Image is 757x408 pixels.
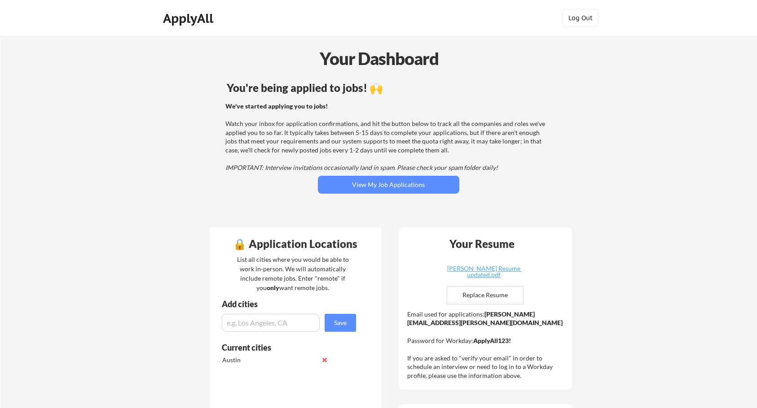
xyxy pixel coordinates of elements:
div: Watch your inbox for application confirmations, and hit the button below to track all the compani... [225,102,549,172]
div: [PERSON_NAME] Resume updated.pdf [431,265,537,278]
div: Your Dashboard [1,46,757,71]
strong: ApplyAll123! [473,337,511,344]
strong: only [267,284,279,291]
a: [PERSON_NAME] Resume updated.pdf [431,265,537,279]
button: Log Out [563,9,599,27]
div: You're being applied to jobs! 🙌 [227,82,550,93]
strong: [PERSON_NAME][EMAIL_ADDRESS][PERSON_NAME][DOMAIN_NAME] [407,310,563,327]
div: ApplyAll [163,11,216,26]
input: e.g. Los Angeles, CA [222,314,320,332]
button: Save [325,314,356,332]
em: IMPORTANT: Interview invitations occasionally land in spam. Please check your spam folder daily! [225,164,498,171]
div: 🔒 Application Locations [212,239,379,249]
strong: We've started applying you to jobs! [225,102,328,110]
div: Current cities [222,343,346,352]
div: List all cities where you would be able to work in-person. We will automatically include remote j... [231,255,355,292]
div: Your Resume [438,239,527,249]
div: Add cities [222,300,358,308]
div: Email used for applications: Password for Workday: If you are asked to "verify your email" in ord... [407,310,566,380]
div: Austin [222,356,317,365]
button: View My Job Applications [318,176,459,194]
